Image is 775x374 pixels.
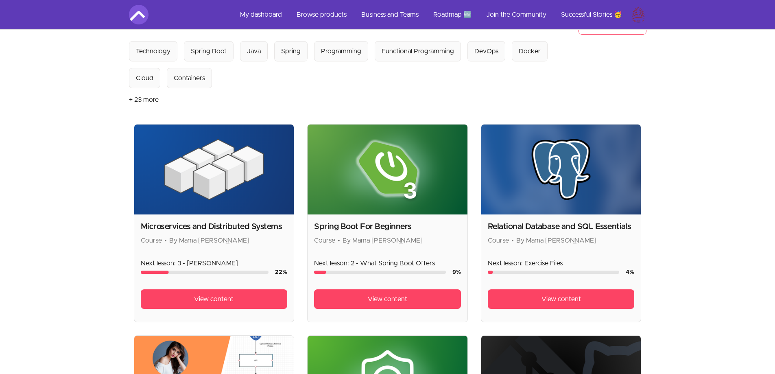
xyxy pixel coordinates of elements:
span: By Mama [PERSON_NAME] [516,237,596,244]
a: Browse products [290,5,353,24]
span: Course [488,237,509,244]
span: • [511,237,514,244]
a: View content [488,289,635,309]
span: View content [541,294,581,304]
nav: Main [234,5,646,24]
div: Technology [136,46,170,56]
a: My dashboard [234,5,288,24]
div: Containers [174,73,205,83]
span: Course [314,237,335,244]
div: Cloud [136,73,153,83]
p: Next lesson: 2 - What Spring Boot Offers [314,258,461,268]
button: + 23 more [129,88,159,111]
a: Roadmap 🆕 [427,5,478,24]
a: View content [314,289,461,309]
a: Successful Stories 🥳 [555,5,629,24]
span: View content [368,294,407,304]
img: Product image for Microservices and Distributed Systems [134,125,294,214]
span: 9 % [452,269,461,275]
div: Spring [281,46,301,56]
span: 4 % [626,269,634,275]
img: Profile image for Thong Tran [630,7,646,23]
span: 22 % [275,269,287,275]
img: Product image for Spring Boot For Beginners [308,125,467,214]
h2: Microservices and Distributed Systems [141,221,288,232]
a: Business and Teams [355,5,425,24]
div: Functional Programming [382,46,454,56]
h2: Relational Database and SQL Essentials [488,221,635,232]
img: Amigoscode logo [129,5,148,24]
div: DevOps [474,46,498,56]
h2: Spring Boot For Beginners [314,221,461,232]
div: Java [247,46,261,56]
div: Docker [519,46,541,56]
div: Course progress [141,271,269,274]
div: Programming [321,46,361,56]
p: Next lesson: Exercise Files [488,258,635,268]
div: Spring Boot [191,46,227,56]
a: Join the Community [480,5,553,24]
p: Next lesson: 3 - [PERSON_NAME] [141,258,288,268]
img: Product image for Relational Database and SQL Essentials [481,125,641,214]
span: By Mama [PERSON_NAME] [343,237,423,244]
span: By Mama [PERSON_NAME] [169,237,249,244]
a: View content [141,289,288,309]
span: View content [194,294,234,304]
span: • [338,237,340,244]
div: Course progress [314,271,446,274]
span: Course [141,237,162,244]
div: Course progress [488,271,620,274]
span: • [164,237,167,244]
